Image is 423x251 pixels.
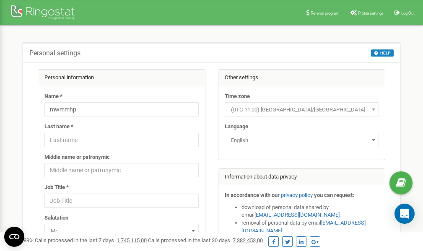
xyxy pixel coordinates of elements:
[254,212,340,218] a: [EMAIL_ADDRESS][DOMAIN_NAME]
[218,169,385,186] div: Information about data privacy
[44,214,68,222] label: Salutation
[44,153,110,161] label: Middle name or patronymic
[44,93,62,101] label: Name *
[225,133,379,147] span: English
[44,133,199,147] input: Last name
[117,237,147,243] u: 1 745 115,00
[233,237,263,243] u: 7 382 453,00
[225,192,280,198] strong: In accordance with our
[314,192,354,198] strong: you can request:
[35,237,147,243] span: Calls processed in the last 7 days :
[44,184,69,191] label: Job Title *
[47,225,196,237] span: Mr.
[225,123,248,131] label: Language
[241,219,379,235] li: removal of personal data by email ,
[394,204,415,224] div: Open Intercom Messenger
[44,224,199,238] span: Mr.
[4,227,24,247] button: Open CMP widget
[44,123,73,131] label: Last name *
[371,49,394,57] button: HELP
[401,11,415,16] span: Log Out
[44,163,199,177] input: Middle name or patronymic
[228,135,376,146] span: English
[225,93,250,101] label: Time zone
[241,204,379,219] li: download of personal data shared by email ,
[44,194,199,208] input: Job Title
[29,49,80,57] h5: Personal settings
[228,104,376,116] span: (UTC-11:00) Pacific/Midway
[44,102,199,116] input: Name
[281,192,313,198] a: privacy policy
[311,11,340,16] span: Referral program
[225,102,379,116] span: (UTC-11:00) Pacific/Midway
[38,70,205,86] div: Personal information
[218,70,385,86] div: Other settings
[148,237,263,243] span: Calls processed in the last 30 days :
[358,11,384,16] span: Profile settings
